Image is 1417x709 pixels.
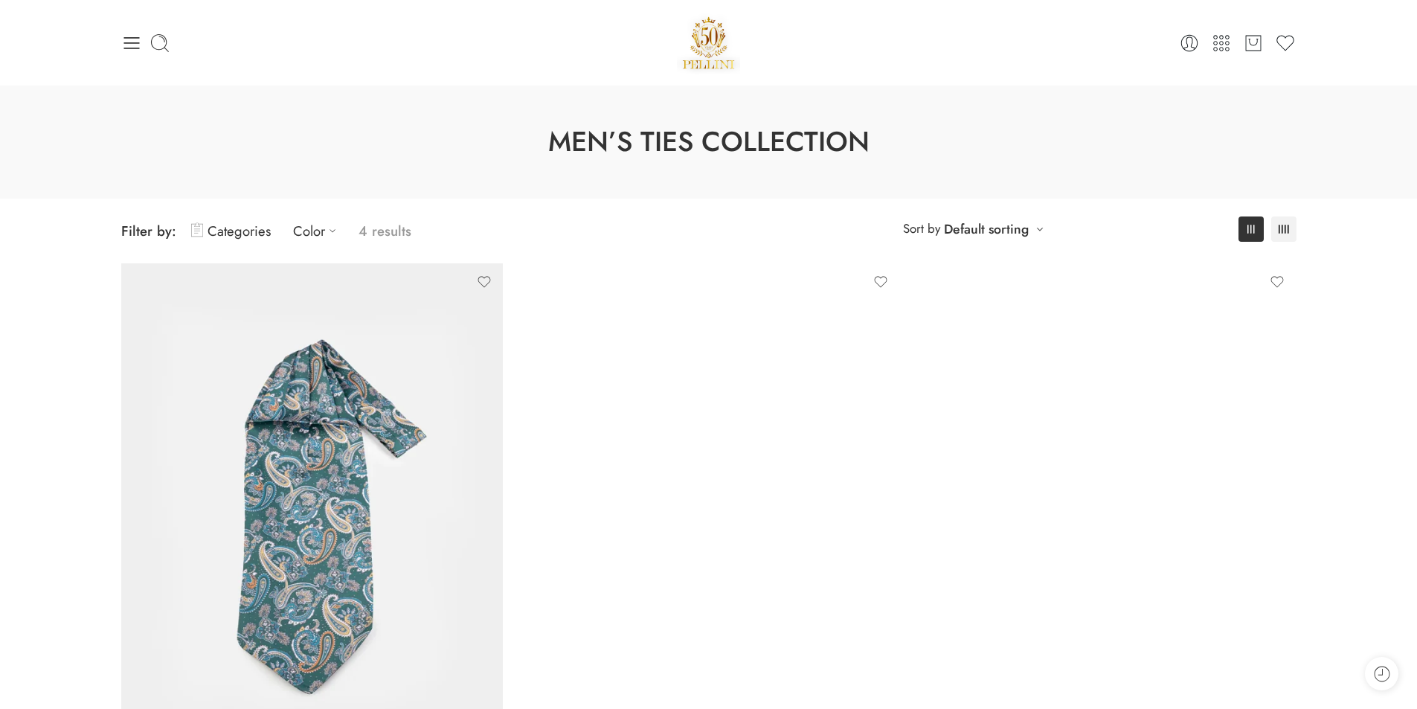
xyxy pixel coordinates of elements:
[903,216,940,241] span: Sort by
[677,11,741,74] img: Pellini
[359,214,411,248] p: 4 results
[121,221,176,241] span: Filter by:
[1243,33,1264,54] a: Cart
[1179,33,1200,54] a: Login / Register
[677,11,741,74] a: Pellini -
[944,219,1029,240] a: Default sorting
[293,214,344,248] a: Color
[191,214,271,248] a: Categories
[1275,33,1296,54] a: Wishlist
[37,123,1380,161] h1: Men’s Ties Collection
